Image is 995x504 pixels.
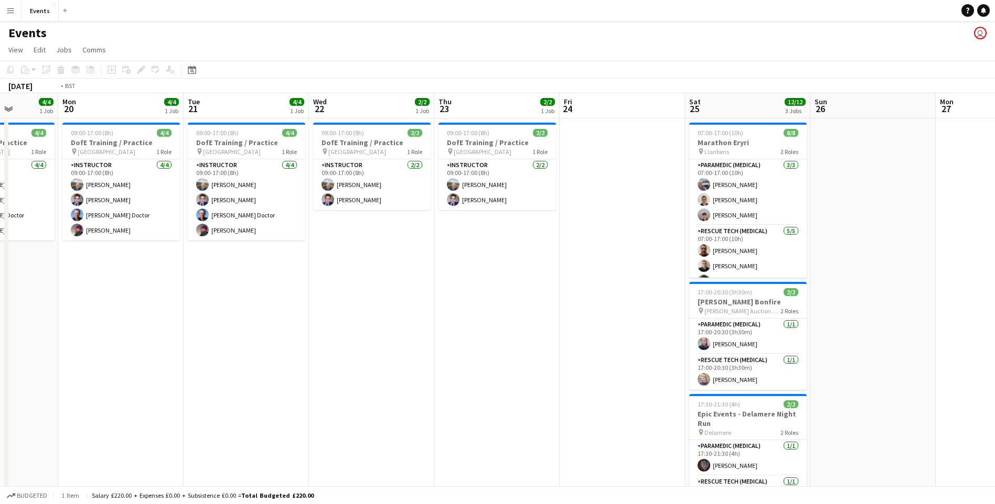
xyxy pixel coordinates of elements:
[8,45,23,54] span: View
[65,82,76,90] div: BST
[8,25,47,41] h1: Events
[22,1,59,21] button: Events
[78,43,110,57] a: Comms
[8,81,33,91] div: [DATE]
[52,43,76,57] a: Jobs
[17,492,47,499] span: Budgeted
[34,45,46,54] span: Edit
[82,45,106,54] span: Comms
[4,43,27,57] a: View
[92,491,314,499] div: Salary £220.00 + Expenses £0.00 + Subsistence £0.00 =
[5,490,49,501] button: Budgeted
[974,27,987,39] app-user-avatar: Paul Wilmore
[58,491,83,499] span: 1 item
[56,45,72,54] span: Jobs
[29,43,50,57] a: Edit
[241,491,314,499] span: Total Budgeted £220.00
